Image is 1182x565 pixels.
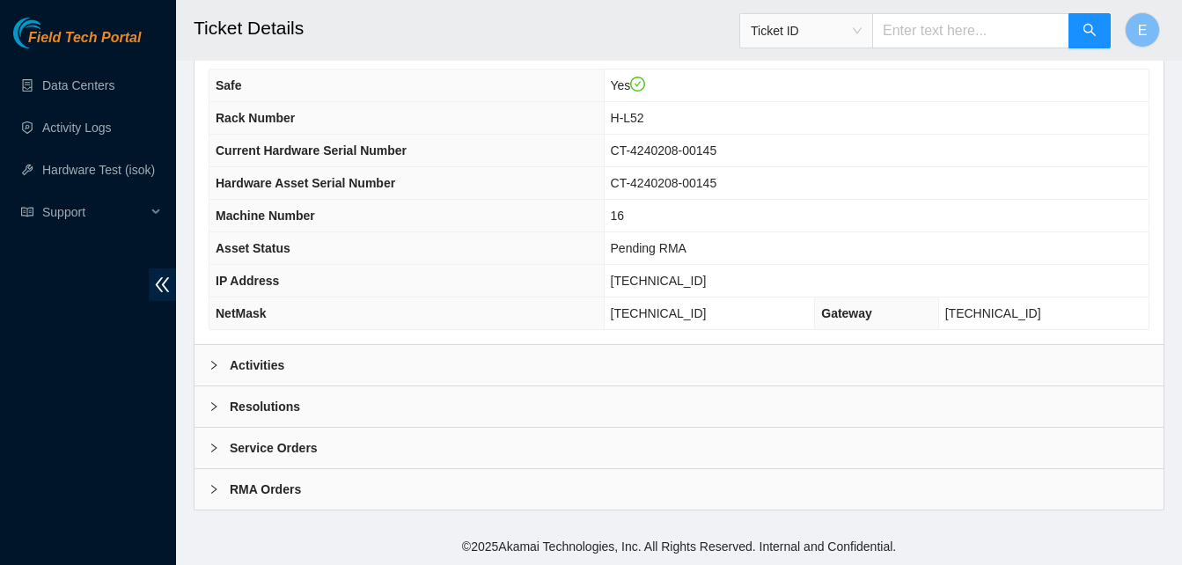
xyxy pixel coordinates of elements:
[630,77,646,92] span: check-circle
[209,443,219,453] span: right
[872,13,1069,48] input: Enter text here...
[1138,19,1148,41] span: E
[611,111,644,125] span: H-L52
[42,121,112,135] a: Activity Logs
[195,428,1164,468] div: Service Orders
[1125,12,1160,48] button: E
[751,18,862,44] span: Ticket ID
[42,194,146,230] span: Support
[230,480,301,499] b: RMA Orders
[216,274,279,288] span: IP Address
[216,209,315,223] span: Machine Number
[230,397,300,416] b: Resolutions
[195,386,1164,427] div: Resolutions
[42,163,155,177] a: Hardware Test (isok)
[611,306,707,320] span: [TECHNICAL_ID]
[611,209,625,223] span: 16
[176,528,1182,565] footer: © 2025 Akamai Technologies, Inc. All Rights Reserved. Internal and Confidential.
[611,274,707,288] span: [TECHNICAL_ID]
[21,206,33,218] span: read
[13,18,89,48] img: Akamai Technologies
[821,306,872,320] span: Gateway
[42,78,114,92] a: Data Centers
[209,360,219,371] span: right
[611,176,717,190] span: CT-4240208-00145
[945,306,1041,320] span: [TECHNICAL_ID]
[195,345,1164,385] div: Activities
[216,78,242,92] span: Safe
[209,484,219,495] span: right
[28,30,141,47] span: Field Tech Portal
[611,143,717,158] span: CT-4240208-00145
[230,356,284,375] b: Activities
[209,401,219,412] span: right
[13,32,141,55] a: Akamai TechnologiesField Tech Portal
[611,241,686,255] span: Pending RMA
[216,241,290,255] span: Asset Status
[216,111,295,125] span: Rack Number
[611,78,646,92] span: Yes
[216,143,407,158] span: Current Hardware Serial Number
[230,438,318,458] b: Service Orders
[149,268,176,301] span: double-left
[1068,13,1111,48] button: search
[216,306,267,320] span: NetMask
[216,176,395,190] span: Hardware Asset Serial Number
[1083,23,1097,40] span: search
[195,469,1164,510] div: RMA Orders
